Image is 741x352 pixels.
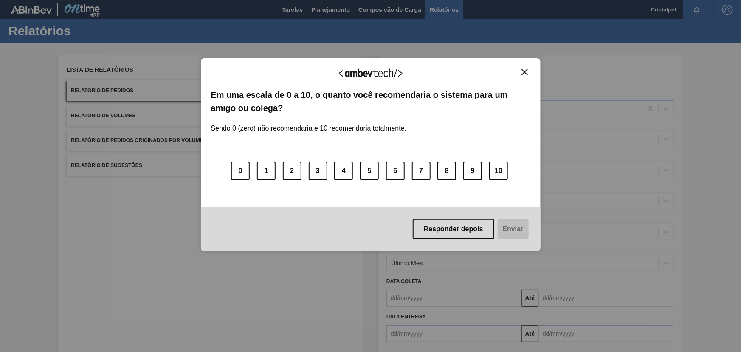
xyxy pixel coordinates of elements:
[334,162,353,180] button: 4
[519,68,530,76] button: Close
[283,162,301,180] button: 2
[386,162,405,180] button: 6
[257,162,276,180] button: 1
[437,162,456,180] button: 8
[211,88,530,114] label: Em uma escala de 0 a 10, o quanto você recomendaria o sistema para um amigo ou colega?
[360,162,379,180] button: 5
[211,114,407,132] label: Sendo 0 (zero) não recomendaria e 10 recomendaria totalmente.
[489,162,508,180] button: 10
[309,162,327,180] button: 3
[412,162,431,180] button: 7
[231,162,250,180] button: 0
[339,68,403,79] img: Logo Ambevtech
[413,219,494,239] button: Responder depois
[521,69,528,75] img: Close
[463,162,482,180] button: 9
